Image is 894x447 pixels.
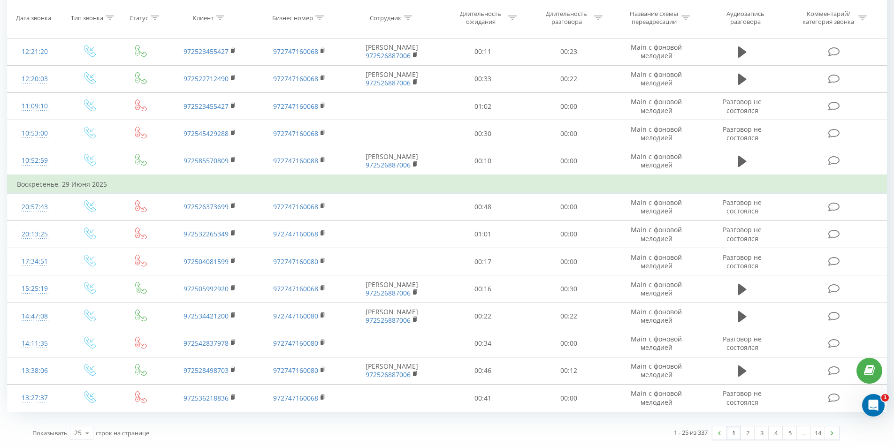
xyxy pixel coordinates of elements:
[8,175,887,194] td: Воскресенье, 29 Июня 2025
[611,120,701,147] td: Main с фоновой мелодией
[344,357,440,384] td: [PERSON_NAME]
[726,426,741,439] a: 1
[611,357,701,384] td: Main с фоновой мелодией
[17,152,53,170] div: 10:52:59
[273,129,318,138] a: 972747160068
[611,147,701,175] td: Main с фоновой мелодией
[723,253,762,270] span: Разговор не состоялся
[542,10,592,26] div: Длительность разговора
[440,303,526,330] td: 00:22
[17,198,53,216] div: 20:57:43
[273,366,318,375] a: 972747160080
[715,10,776,26] div: Аудиозапись разговора
[366,370,411,379] a: 972526887006
[183,129,229,138] a: 972545429288
[130,14,148,22] div: Статус
[611,193,701,220] td: Main с фоновой мелодией
[526,147,612,175] td: 00:00
[526,275,612,303] td: 00:30
[526,65,612,92] td: 00:22
[273,257,318,266] a: 972747160080
[440,93,526,120] td: 01:02
[366,51,411,60] a: 972526887006
[344,38,440,65] td: [PERSON_NAME]
[17,43,53,61] div: 12:21:20
[32,429,68,437] span: Показывать
[273,202,318,211] a: 972747160068
[611,303,701,330] td: Main с фоновой мелодией
[723,198,762,215] span: Разговор не состоялся
[273,102,318,111] a: 972747160068
[611,93,701,120] td: Main с фоновой мелодией
[755,426,769,439] a: 3
[526,303,612,330] td: 00:22
[17,252,53,271] div: 17:34:51
[366,288,411,297] a: 972526887006
[769,426,783,439] a: 4
[526,193,612,220] td: 00:00
[526,38,612,65] td: 00:23
[17,70,53,88] div: 12:20:03
[440,248,526,275] td: 00:17
[183,257,229,266] a: 972504081599
[611,330,701,357] td: Main с фоновой мелодией
[183,74,229,83] a: 972522712490
[440,38,526,65] td: 00:11
[183,47,229,56] a: 972523455427
[440,220,526,248] td: 01:01
[183,156,229,165] a: 972585570809
[273,311,318,320] a: 972747160080
[273,74,318,83] a: 972747160068
[273,229,318,238] a: 972747160068
[741,426,755,439] a: 2
[366,316,411,325] a: 972526887006
[440,120,526,147] td: 00:30
[193,14,214,22] div: Клиент
[71,14,103,22] div: Тип звонка
[674,428,708,437] div: 1 - 25 из 337
[273,394,318,402] a: 972747160068
[366,160,411,169] a: 972526887006
[440,357,526,384] td: 00:46
[881,394,889,402] span: 1
[723,125,762,142] span: Разговор не состоялся
[272,14,313,22] div: Бизнес номер
[526,248,612,275] td: 00:00
[17,362,53,380] div: 13:38:06
[611,275,701,303] td: Main с фоновой мелодией
[370,14,401,22] div: Сотрудник
[440,193,526,220] td: 00:48
[17,280,53,298] div: 15:25:19
[526,220,612,248] td: 00:00
[183,229,229,238] a: 972532265349
[344,303,440,330] td: [PERSON_NAME]
[74,428,82,438] div: 25
[440,385,526,412] td: 00:41
[273,339,318,348] a: 972747160080
[456,10,506,26] div: Длительность ожидания
[801,10,856,26] div: Комментарий/категория звонка
[629,10,679,26] div: Название схемы переадресации
[183,311,229,320] a: 972534421200
[17,124,53,143] div: 10:53:00
[344,65,440,92] td: [PERSON_NAME]
[811,426,825,439] a: 14
[183,394,229,402] a: 972536218836
[273,47,318,56] a: 972747160068
[16,14,51,22] div: Дата звонка
[723,389,762,406] span: Разговор не состоялся
[17,225,53,243] div: 20:13:25
[344,275,440,303] td: [PERSON_NAME]
[440,330,526,357] td: 00:34
[783,426,797,439] a: 5
[273,284,318,293] a: 972747160068
[611,248,701,275] td: Main с фоновой мелодией
[344,147,440,175] td: [PERSON_NAME]
[183,366,229,375] a: 972528498703
[183,102,229,111] a: 972523455427
[17,97,53,115] div: 11:09:10
[273,156,318,165] a: 972747160088
[17,389,53,407] div: 13:27:37
[526,385,612,412] td: 00:00
[440,65,526,92] td: 00:33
